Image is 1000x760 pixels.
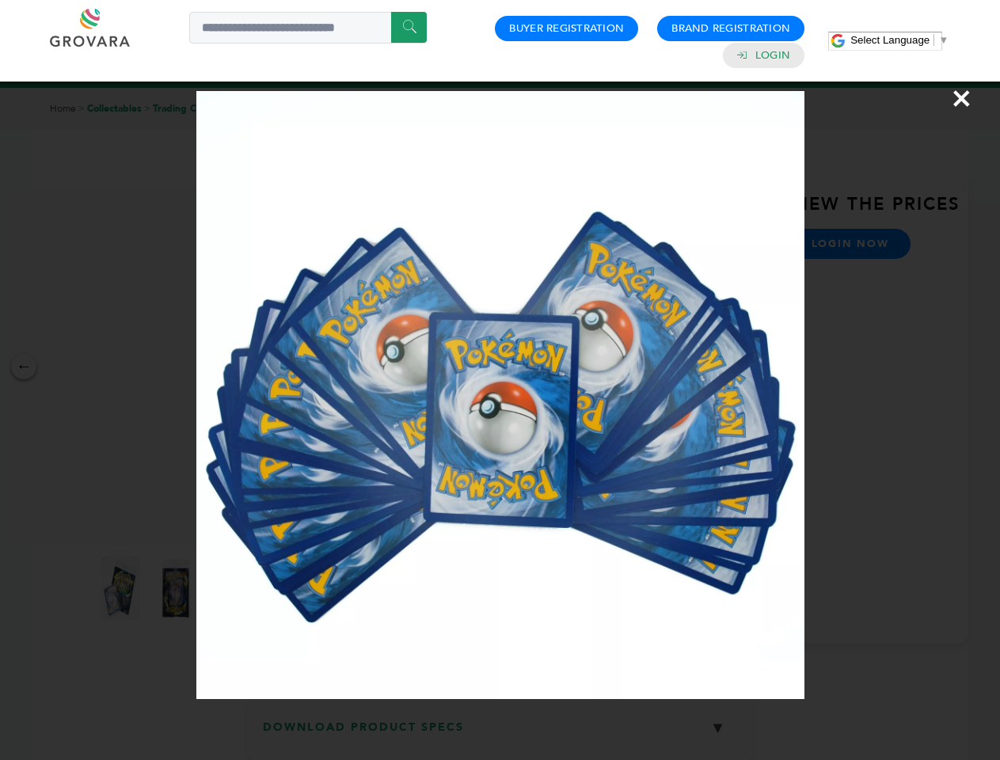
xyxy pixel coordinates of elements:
[196,91,804,699] img: Image Preview
[671,21,790,36] a: Brand Registration
[509,21,624,36] a: Buyer Registration
[938,34,949,46] span: ▼
[850,34,949,46] a: Select Language​
[951,76,972,120] span: ×
[189,12,427,44] input: Search a product or brand...
[850,34,930,46] span: Select Language
[755,48,790,63] a: Login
